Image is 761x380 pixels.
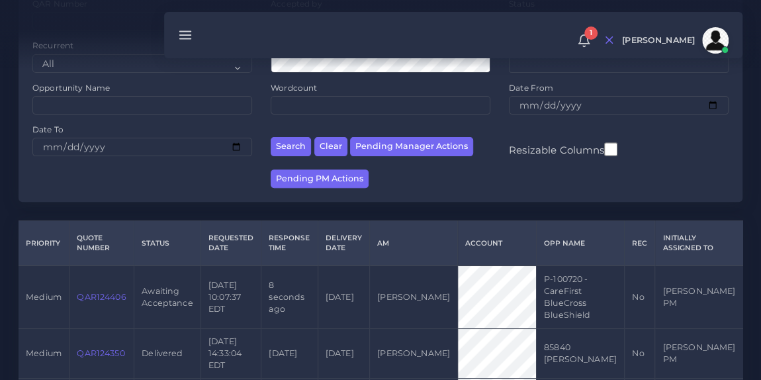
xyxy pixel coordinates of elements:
[624,328,654,379] td: No
[536,328,624,379] td: 85840 [PERSON_NAME]
[26,292,62,302] span: medium
[622,36,695,45] span: [PERSON_NAME]
[369,265,457,328] td: [PERSON_NAME]
[314,137,347,156] button: Clear
[615,27,733,54] a: [PERSON_NAME]avatar
[350,137,473,156] button: Pending Manager Actions
[201,265,261,328] td: [DATE] 10:07:37 EDT
[536,221,624,266] th: Opp Name
[509,82,553,93] label: Date From
[134,328,201,379] td: Delivered
[624,221,654,266] th: REC
[702,27,729,54] img: avatar
[271,137,311,156] button: Search
[318,221,369,266] th: Delivery Date
[261,328,318,379] td: [DATE]
[271,82,317,93] label: Wordcount
[458,221,537,266] th: Account
[318,265,369,328] td: [DATE]
[77,348,124,358] a: QAR124350
[261,265,318,328] td: 8 seconds ago
[318,328,369,379] td: [DATE]
[509,141,617,158] label: Resizable Columns
[32,82,110,93] label: Opportunity Name
[201,221,261,266] th: Requested Date
[19,221,69,266] th: Priority
[134,265,201,328] td: Awaiting Acceptance
[261,221,318,266] th: Response Time
[536,265,624,328] td: P-100720 - CareFirst BlueCross BlueShield
[584,26,598,40] span: 1
[572,34,596,48] a: 1
[624,265,654,328] td: No
[26,348,62,358] span: medium
[69,221,134,266] th: Quote Number
[655,328,743,379] td: [PERSON_NAME] PM
[655,221,743,266] th: Initially Assigned to
[201,328,261,379] td: [DATE] 14:33:04 EDT
[32,124,64,135] label: Date To
[369,328,457,379] td: [PERSON_NAME]
[134,221,201,266] th: Status
[271,169,369,189] button: Pending PM Actions
[655,265,743,328] td: [PERSON_NAME] PM
[77,292,126,302] a: QAR124406
[604,141,617,158] input: Resizable Columns
[369,221,457,266] th: AM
